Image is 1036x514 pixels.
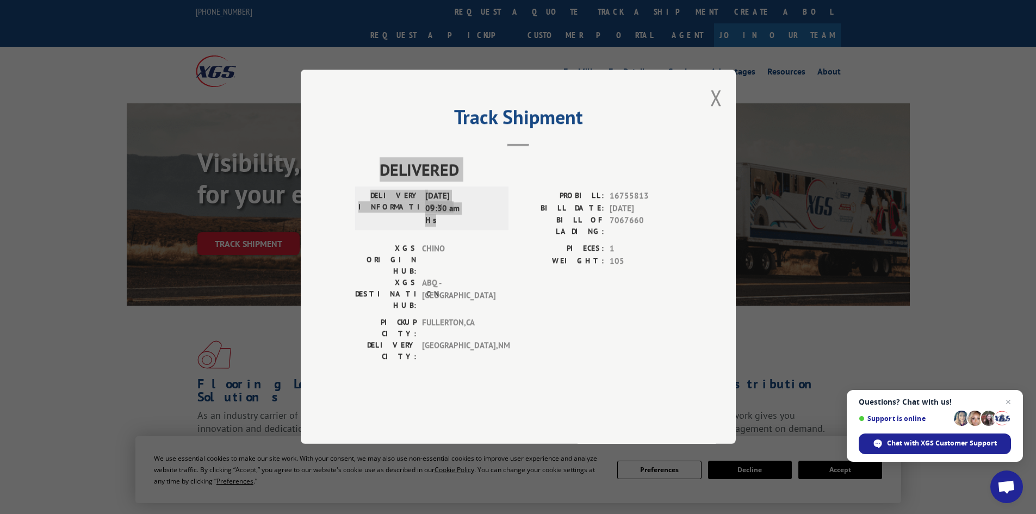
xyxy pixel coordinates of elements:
[1002,395,1015,408] span: Close chat
[518,243,604,256] label: PIECES:
[859,414,950,423] span: Support is online
[422,243,495,277] span: CHINO
[990,470,1023,503] div: Open chat
[355,109,681,130] h2: Track Shipment
[422,340,495,363] span: [GEOGRAPHIC_DATA] , NM
[710,83,722,112] button: Close modal
[425,190,499,227] span: [DATE] 09:30 am H s
[887,438,997,448] span: Chat with XGS Customer Support
[355,317,417,340] label: PICKUP CITY:
[610,202,681,215] span: [DATE]
[355,340,417,363] label: DELIVERY CITY:
[610,255,681,268] span: 105
[518,190,604,203] label: PROBILL:
[355,277,417,312] label: XGS DESTINATION HUB:
[859,434,1011,454] div: Chat with XGS Customer Support
[422,317,495,340] span: FULLERTON , CA
[358,190,420,227] label: DELIVERY INFORMATION:
[610,243,681,256] span: 1
[610,215,681,238] span: 7067660
[610,190,681,203] span: 16755813
[355,243,417,277] label: XGS ORIGIN HUB:
[518,215,604,238] label: BILL OF LADING:
[518,202,604,215] label: BILL DATE:
[518,255,604,268] label: WEIGHT:
[859,398,1011,406] span: Questions? Chat with us!
[422,277,495,312] span: ABQ - [GEOGRAPHIC_DATA]
[380,158,681,182] span: DELIVERED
